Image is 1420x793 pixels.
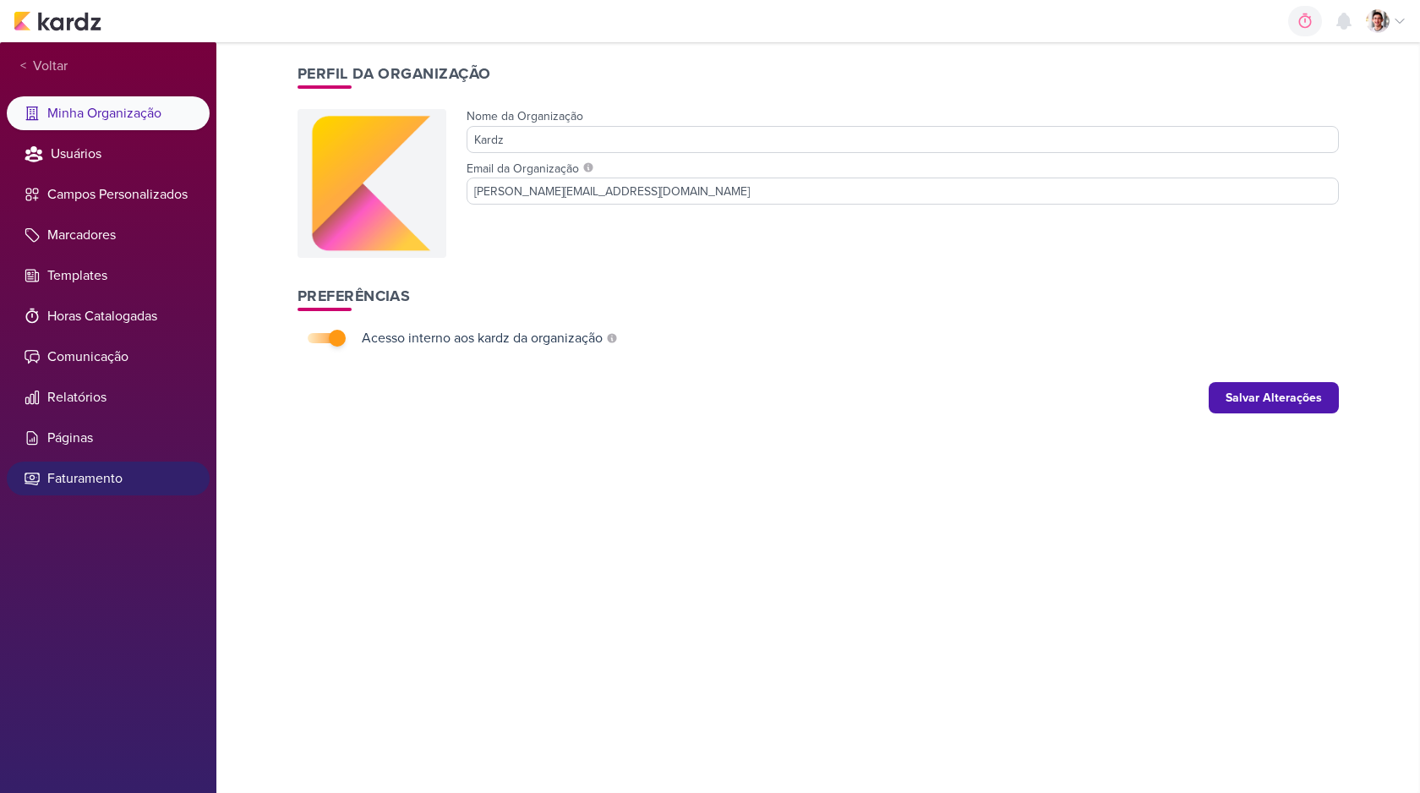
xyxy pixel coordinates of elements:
li: Campos Personalizados [7,178,210,211]
img: kardz.app [14,11,101,31]
li: Minha Organização [7,96,210,130]
button: Salvar Alterações [1209,382,1339,413]
h1: Perfil da Organização [298,63,1339,85]
img: Lucas Pessoa [1366,9,1390,33]
span: < [20,57,26,76]
label: Email da Organização [467,160,1339,178]
label: Nome da Organização [467,109,583,123]
li: Usuários [7,137,210,171]
li: Relatórios [7,380,210,414]
span: Voltar [26,56,68,76]
li: Marcadores [7,218,210,252]
li: Horas Catalogadas [7,299,210,333]
h1: Preferências [298,285,1339,308]
li: Templates [7,259,210,293]
div: Acesso interno aos kardz da organização [362,328,603,348]
li: Páginas [7,421,210,455]
li: Faturamento [7,462,210,495]
li: Comunicação [7,340,210,374]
